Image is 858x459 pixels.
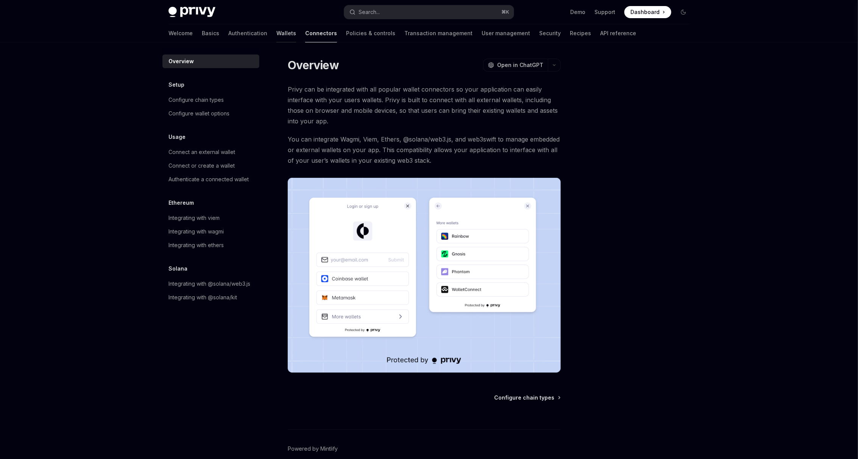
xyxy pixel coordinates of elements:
div: Integrating with viem [168,213,220,222]
a: Transaction management [404,24,473,42]
a: Powered by Mintlify [288,445,338,453]
h1: Overview [288,58,339,72]
div: Authenticate a connected wallet [168,175,249,184]
button: Open in ChatGPT [483,59,548,72]
img: dark logo [168,7,215,17]
h5: Usage [168,132,186,142]
button: Search...⌘K [344,5,514,19]
a: User management [482,24,530,42]
a: Demo [570,8,585,16]
h5: Setup [168,80,184,89]
img: Connectors3 [288,178,561,373]
div: Connect an external wallet [168,148,235,157]
span: Configure chain types [494,394,554,401]
a: Wallets [276,24,296,42]
a: Welcome [168,24,193,42]
span: Privy can be integrated with all popular wallet connectors so your application can easily interfa... [288,84,561,126]
div: Configure chain types [168,95,224,104]
a: Dashboard [624,6,671,18]
div: Overview [168,57,194,66]
a: Configure wallet options [162,107,259,120]
a: Integrating with ethers [162,238,259,252]
div: Integrating with ethers [168,241,224,250]
h5: Ethereum [168,198,194,207]
a: Connect or create a wallet [162,159,259,173]
span: Dashboard [630,8,660,16]
a: Overview [162,54,259,68]
a: Connectors [305,24,337,42]
a: Recipes [570,24,591,42]
div: Integrating with @solana/web3.js [168,279,250,288]
a: Integrating with viem [162,211,259,225]
a: Integrating with @solana/web3.js [162,277,259,291]
span: You can integrate Wagmi, Viem, Ethers, @solana/web3.js, and web3swift to manage embedded or exter... [288,134,561,166]
div: Integrating with wagmi [168,227,224,236]
h5: Solana [168,264,187,273]
a: Policies & controls [346,24,395,42]
a: Integrating with wagmi [162,225,259,238]
button: Toggle dark mode [677,6,690,18]
a: Support [594,8,615,16]
div: Configure wallet options [168,109,229,118]
div: Integrating with @solana/kit [168,293,237,302]
a: Integrating with @solana/kit [162,291,259,304]
a: Authentication [228,24,267,42]
a: API reference [600,24,636,42]
a: Basics [202,24,219,42]
div: Search... [359,8,380,17]
a: Security [539,24,561,42]
a: Configure chain types [494,394,560,401]
a: Connect an external wallet [162,145,259,159]
a: Authenticate a connected wallet [162,173,259,186]
span: ⌘ K [501,9,509,15]
span: Open in ChatGPT [497,61,543,69]
div: Connect or create a wallet [168,161,235,170]
a: Configure chain types [162,93,259,107]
